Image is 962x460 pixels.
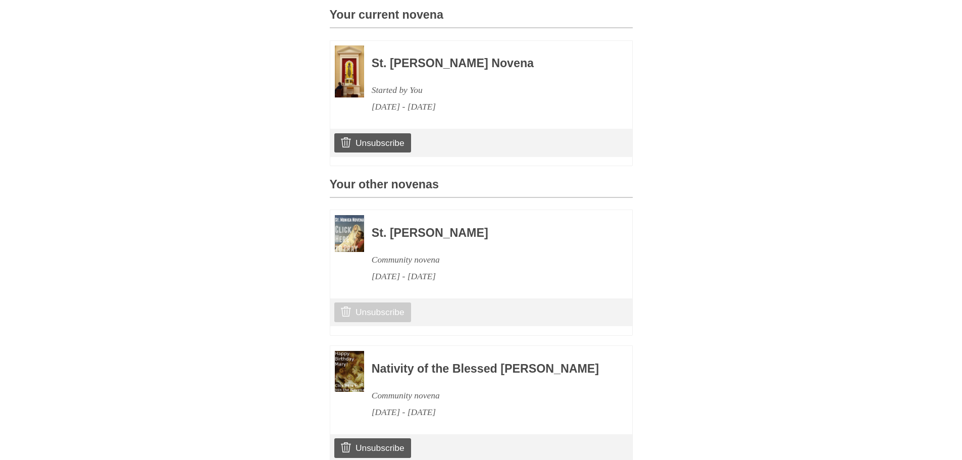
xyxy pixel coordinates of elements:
div: Community novena [372,251,605,268]
div: Started by You [372,82,605,98]
div: [DATE] - [DATE] [372,98,605,115]
a: Unsubscribe [334,438,411,457]
h3: St. [PERSON_NAME] Novena [372,57,605,70]
div: [DATE] - [DATE] [372,404,605,421]
a: Unsubscribe [334,133,411,152]
h3: Your other novenas [330,178,633,198]
img: Novena image [335,215,364,252]
div: Community novena [372,387,605,404]
div: [DATE] - [DATE] [372,268,605,285]
h3: Nativity of the Blessed [PERSON_NAME] [372,363,605,376]
a: Unsubscribe [334,302,411,322]
h3: Your current novena [330,9,633,28]
h3: St. [PERSON_NAME] [372,227,605,240]
img: Novena image [335,351,364,392]
img: Novena image [335,45,364,97]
